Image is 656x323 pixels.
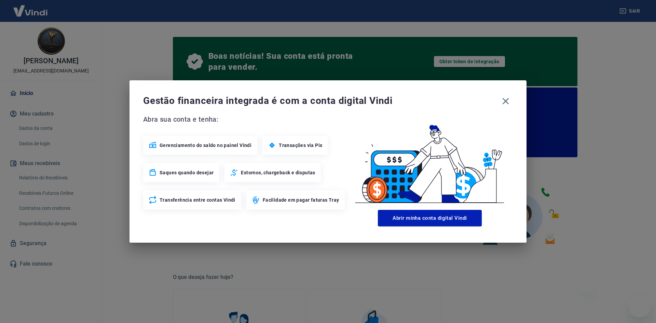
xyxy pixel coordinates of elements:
[160,197,235,203] span: Transferência entre contas Vindi
[279,142,322,149] span: Transações via Pix
[160,142,251,149] span: Gerenciamento do saldo no painel Vindi
[580,279,593,293] iframe: Fechar mensagem
[347,114,513,207] img: Good Billing
[263,197,339,203] span: Facilidade em pagar faturas Tray
[378,210,482,226] button: Abrir minha conta digital Vindi
[143,114,347,125] span: Abra sua conta e tenha:
[143,94,498,108] span: Gestão financeira integrada é com a conta digital Vindi
[241,169,315,176] span: Estornos, chargeback e disputas
[629,296,651,318] iframe: Botão para abrir a janela de mensagens
[160,169,214,176] span: Saques quando desejar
